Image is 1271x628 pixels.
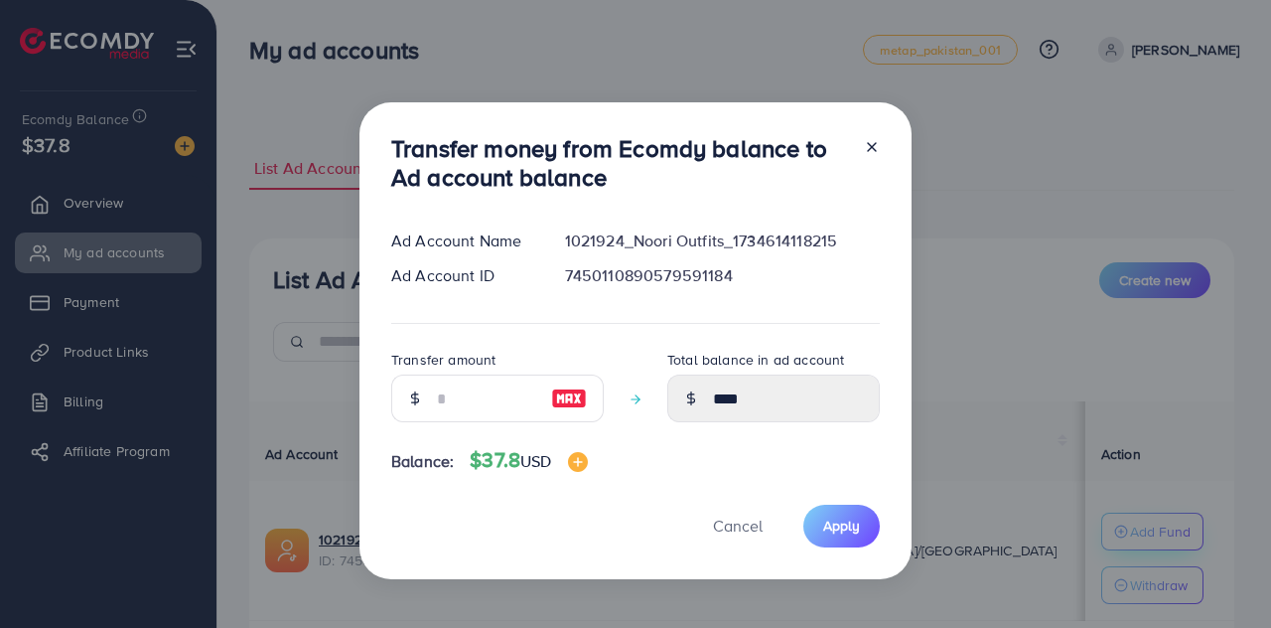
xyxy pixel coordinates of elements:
[568,452,588,472] img: image
[520,450,551,472] span: USD
[549,264,896,287] div: 7450110890579591184
[713,515,763,537] span: Cancel
[551,387,587,410] img: image
[667,350,844,370] label: Total balance in ad account
[803,505,880,548] button: Apply
[391,450,454,473] span: Balance:
[1187,539,1256,613] iframe: Chat
[549,230,896,252] div: 1021924_Noori Outfits_1734614118215
[688,505,787,548] button: Cancel
[375,230,549,252] div: Ad Account Name
[391,350,495,370] label: Transfer amount
[375,264,549,287] div: Ad Account ID
[391,134,848,192] h3: Transfer money from Ecomdy balance to Ad account balance
[823,516,860,536] span: Apply
[470,448,587,473] h4: $37.8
